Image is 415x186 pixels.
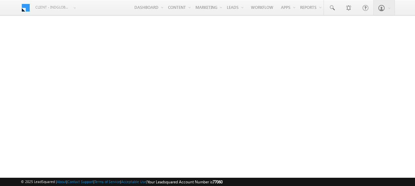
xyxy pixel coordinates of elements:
[94,179,120,184] a: Terms of Service
[35,4,70,11] span: Client - indglobal1 (77060)
[57,179,66,184] a: About
[213,179,223,184] span: 77060
[67,179,93,184] a: Contact Support
[21,179,223,185] span: © 2025 LeadSquared | | | | |
[121,179,146,184] a: Acceptable Use
[147,179,223,184] span: Your Leadsquared Account Number is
